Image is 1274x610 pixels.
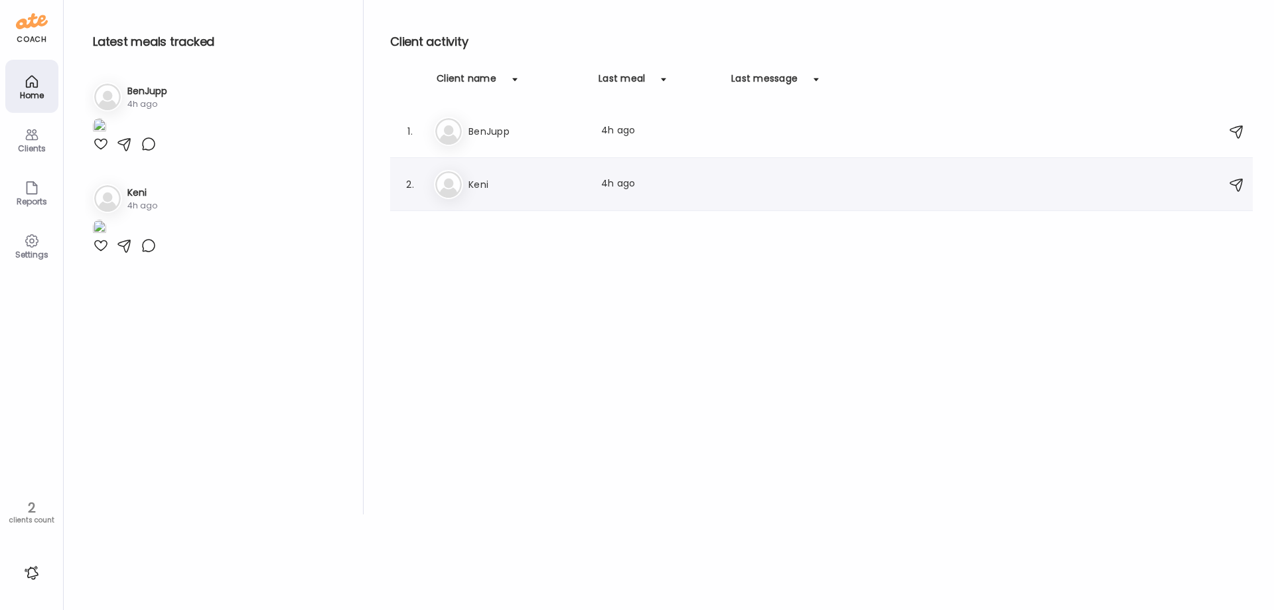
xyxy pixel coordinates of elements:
[93,118,106,136] img: images%2FHVcAe8IYoJNGVG2ZERacUZstUY53%2F1aHLnawmJfpEeydv44kf%2FLvjizjplnz2d87cnhfR1_1080
[468,123,585,139] h3: BenJupp
[93,32,342,52] h2: Latest meals tracked
[435,118,462,145] img: bg-avatar-default.svg
[8,197,56,206] div: Reports
[731,72,798,93] div: Last message
[437,72,496,93] div: Client name
[5,500,58,516] div: 2
[435,171,462,198] img: bg-avatar-default.svg
[468,177,585,192] h3: Keni
[94,185,121,212] img: bg-avatar-default.svg
[8,250,56,259] div: Settings
[5,516,58,525] div: clients count
[8,91,56,100] div: Home
[8,144,56,153] div: Clients
[127,84,167,98] h3: BenJupp
[127,186,157,200] h3: Keni
[93,220,106,238] img: images%2F9FN57vT2oqRbZS02umJcrbHD5CE2%2FLwaDfTIrud7PmOZtfSwm%2FnTuFssyLh4v2oDYkQKb8_1080
[127,98,167,110] div: 4h ago
[390,32,1253,52] h2: Client activity
[17,34,46,45] div: coach
[402,177,418,192] div: 2.
[94,84,121,110] img: bg-avatar-default.svg
[601,177,718,192] div: 4h ago
[16,11,48,32] img: ate
[599,72,645,93] div: Last meal
[601,123,718,139] div: 4h ago
[402,123,418,139] div: 1.
[127,200,157,212] div: 4h ago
